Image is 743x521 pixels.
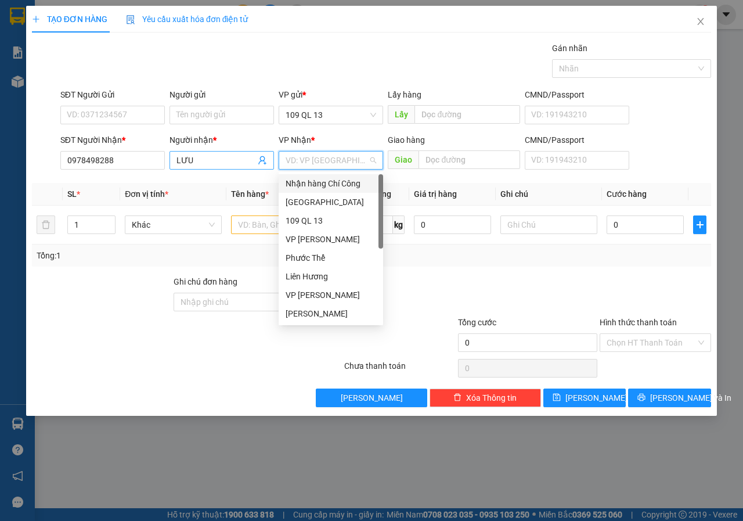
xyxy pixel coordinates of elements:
[496,183,602,206] th: Ghi chú
[174,293,313,311] input: Ghi chú đơn hàng
[525,134,629,146] div: CMND/Passport
[174,277,237,286] label: Ghi chú đơn hàng
[286,307,376,320] div: [PERSON_NAME]
[125,189,168,199] span: Đơn vị tính
[565,391,627,404] span: [PERSON_NAME]
[286,196,376,209] div: [GEOGRAPHIC_DATA]
[286,214,376,227] div: 109 QL 13
[231,215,328,234] input: VD: Bàn, Ghế
[696,17,705,26] span: close
[430,389,541,407] button: deleteXóa Thông tin
[279,211,383,230] div: 109 QL 13
[279,286,383,304] div: VP Phan Thiết
[458,318,496,327] span: Tổng cước
[279,230,383,249] div: VP Phan Rí
[37,249,288,262] div: Tổng: 1
[414,105,520,124] input: Dọc đường
[286,251,376,264] div: Phước Thể
[60,88,165,101] div: SĐT Người Gửi
[231,189,269,199] span: Tên hàng
[286,177,376,190] div: Nhận hàng Chí Công
[466,391,517,404] span: Xóa Thông tin
[5,5,63,63] img: logo.jpg
[279,88,383,101] div: VP gửi
[132,216,215,233] span: Khác
[637,393,645,403] span: printer
[650,391,731,404] span: [PERSON_NAME] và In
[67,8,164,22] b: [PERSON_NAME]
[500,215,597,234] input: Ghi Chú
[607,189,647,199] span: Cước hàng
[553,393,561,403] span: save
[414,215,491,234] input: 0
[5,40,221,55] li: 02523854854
[169,88,274,101] div: Người gửi
[693,215,706,234] button: plus
[67,42,76,52] span: phone
[341,391,403,404] span: [PERSON_NAME]
[316,389,427,407] button: [PERSON_NAME]
[286,270,376,283] div: Liên Hương
[393,215,405,234] span: kg
[126,15,135,24] img: icon
[388,90,421,99] span: Lấy hàng
[279,135,311,145] span: VP Nhận
[279,267,383,286] div: Liên Hương
[543,389,626,407] button: save[PERSON_NAME]
[388,105,414,124] span: Lấy
[286,289,376,301] div: VP [PERSON_NAME]
[5,73,117,92] b: GỬI : 109 QL 13
[169,134,274,146] div: Người nhận
[414,189,457,199] span: Giá trị hàng
[279,193,383,211] div: Sài Gòn
[600,318,677,327] label: Hình thức thanh toán
[286,106,376,124] span: 109 QL 13
[552,44,587,53] label: Gán nhãn
[684,6,717,38] button: Close
[60,134,165,146] div: SĐT Người Nhận
[5,26,221,40] li: 01 [PERSON_NAME]
[343,360,457,380] div: Chưa thanh toán
[32,15,40,23] span: plus
[258,156,267,165] span: user-add
[67,189,77,199] span: SL
[279,249,383,267] div: Phước Thể
[628,389,711,407] button: printer[PERSON_NAME] và In
[126,15,248,24] span: Yêu cầu xuất hóa đơn điện tử
[279,174,383,193] div: Nhận hàng Chí Công
[388,150,419,169] span: Giao
[32,15,107,24] span: TẠO ĐƠN HÀNG
[279,304,383,323] div: Lương Sơn
[453,393,461,403] span: delete
[37,215,55,234] button: delete
[286,233,376,246] div: VP [PERSON_NAME]
[525,88,629,101] div: CMND/Passport
[388,135,425,145] span: Giao hàng
[67,28,76,37] span: environment
[419,150,520,169] input: Dọc đường
[694,220,706,229] span: plus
